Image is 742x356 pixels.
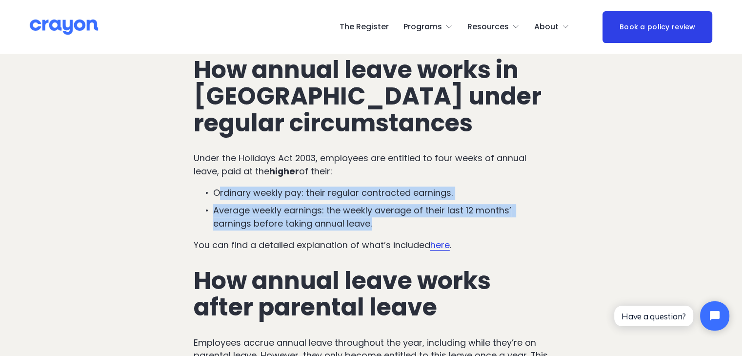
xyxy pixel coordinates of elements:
span: Programs [403,20,442,34]
iframe: Tidio Chat [606,293,738,339]
strong: higher [269,165,299,177]
a: The Register [340,19,389,35]
strong: How annual leave works after parental leave [194,264,496,324]
a: here [430,239,450,251]
p: Ordinary weekly pay: their regular contracted earnings. [213,187,549,200]
p: Average weekly earnings: the weekly average of their last 12 months’ earnings before taking annua... [213,204,549,230]
h2: How annual leave works in [GEOGRAPHIC_DATA] under regular circumstances [194,57,549,136]
a: Book a policy review [602,11,712,43]
span: Resources [467,20,509,34]
a: folder dropdown [534,19,569,35]
p: Under the Holidays Act 2003, employees are entitled to four weeks of annual leave, paid at the of... [194,152,549,178]
img: Crayon [30,19,98,36]
a: folder dropdown [467,19,520,35]
a: folder dropdown [403,19,453,35]
span: About [534,20,559,34]
p: You can find a detailed explanation of what’s included . [194,239,549,252]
